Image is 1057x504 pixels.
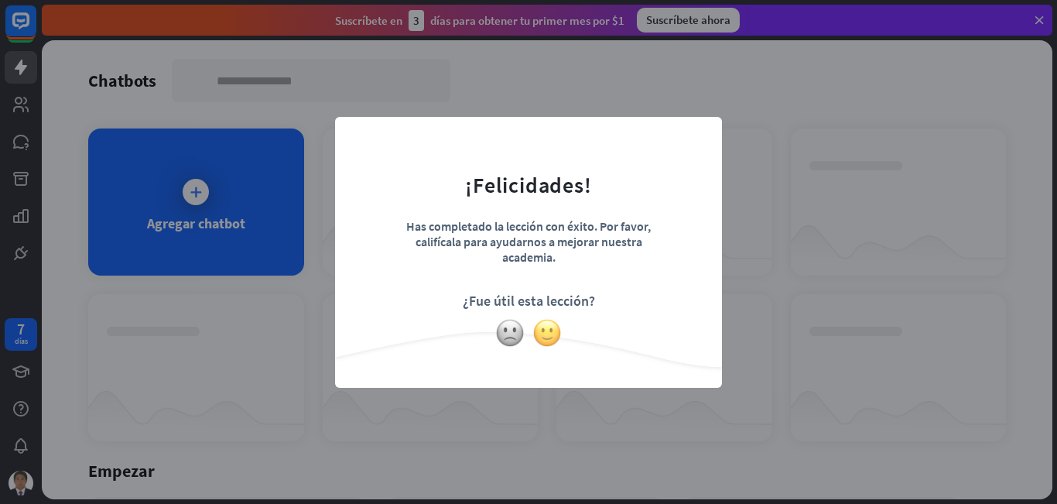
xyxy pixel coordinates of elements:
button: Open LiveChat chat widget [12,6,59,53]
font: Has completado la lección con éxito. Por favor, califícala para ayudarnos a mejorar nuestra acade... [406,218,651,265]
font: ¿Fue útil esta lección? [463,292,595,310]
img: cara ligeramente fruncida [495,318,525,348]
img: cara ligeramente sonriente [532,318,562,348]
font: ¡Felicidades! [465,171,591,199]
